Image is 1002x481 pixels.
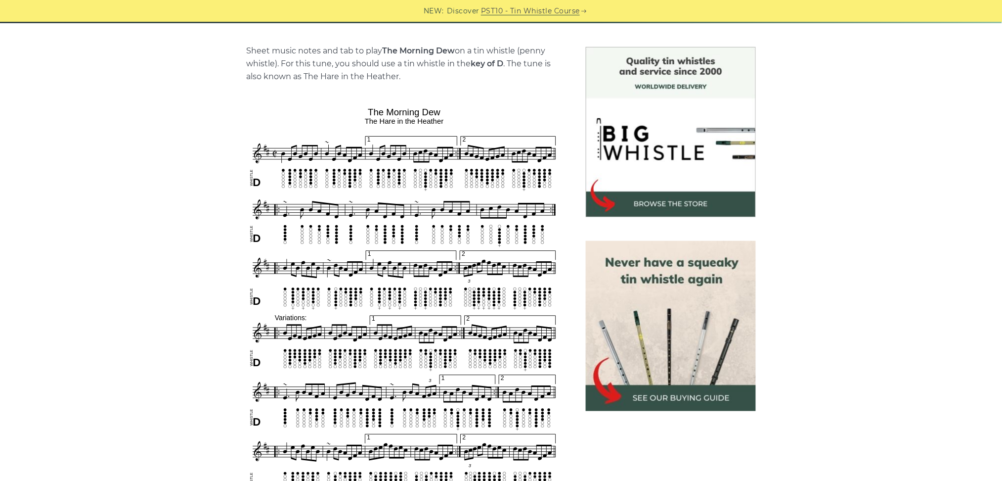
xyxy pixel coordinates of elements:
[383,46,455,55] strong: The Morning Dew
[586,47,756,217] img: BigWhistle Tin Whistle Store
[471,59,504,68] strong: key of D
[247,45,562,83] p: Sheet music notes and tab to play on a tin whistle (penny whistle). For this tune, you should use...
[447,5,479,17] span: Discover
[481,5,580,17] a: PST10 - Tin Whistle Course
[586,241,756,411] img: tin whistle buying guide
[424,5,444,17] span: NEW:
